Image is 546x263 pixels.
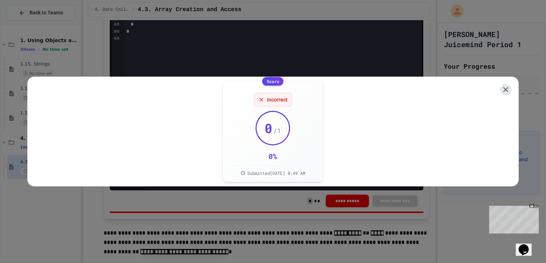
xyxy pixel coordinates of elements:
span: Submitted [DATE] 8:49 AM [247,170,305,176]
span: Incorrect [267,96,288,103]
div: 0 % [269,151,277,161]
iframe: chat widget [486,203,539,233]
iframe: chat widget [516,234,539,256]
div: Score [262,77,284,86]
span: 0 [265,121,272,135]
span: / 1 [273,126,281,136]
div: Chat with us now!Close [3,3,50,46]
